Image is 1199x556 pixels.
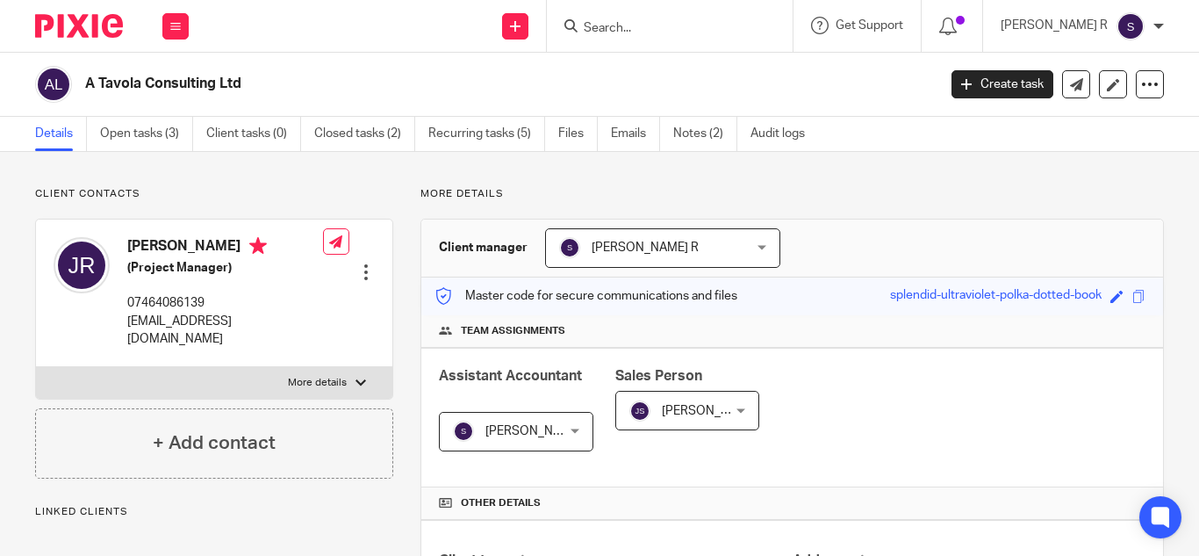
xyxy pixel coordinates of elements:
span: [PERSON_NAME] [662,405,758,417]
h5: (Project Manager) [127,259,323,277]
a: Emails [611,117,660,151]
h4: + Add contact [153,430,276,457]
a: Audit logs [750,117,818,151]
span: Team assignments [461,324,565,338]
span: Get Support [836,19,903,32]
img: svg%3E [453,421,474,442]
img: svg%3E [629,401,650,422]
p: More details [420,187,1164,201]
p: [EMAIL_ADDRESS][DOMAIN_NAME] [127,313,323,349]
a: Notes (2) [673,117,737,151]
i: Primary [249,237,267,255]
a: Closed tasks (2) [314,117,415,151]
span: Other details [461,496,541,510]
h4: [PERSON_NAME] [127,237,323,259]
span: Sales Person [615,369,702,383]
input: Search [582,21,740,37]
span: [PERSON_NAME] R [485,425,592,437]
h2: A Tavola Consulting Ltd [85,75,757,93]
span: [PERSON_NAME] R [592,242,699,254]
a: Details [35,117,87,151]
a: Client tasks (0) [206,117,301,151]
div: splendid-ultraviolet-polka-dotted-book [890,286,1102,307]
img: svg%3E [1116,12,1145,40]
p: Client contacts [35,187,393,201]
p: [PERSON_NAME] R [1001,17,1108,34]
h3: Client manager [439,239,528,256]
img: svg%3E [35,66,72,103]
span: Assistant Accountant [439,369,582,383]
a: Create task [951,70,1053,98]
a: Recurring tasks (5) [428,117,545,151]
p: 07464086139 [127,294,323,312]
img: Pixie [35,14,123,38]
img: svg%3E [54,237,110,293]
img: svg%3E [559,237,580,258]
a: Files [558,117,598,151]
p: Master code for secure communications and files [434,287,737,305]
p: Linked clients [35,505,393,519]
a: Open tasks (3) [100,117,193,151]
p: More details [288,376,347,390]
